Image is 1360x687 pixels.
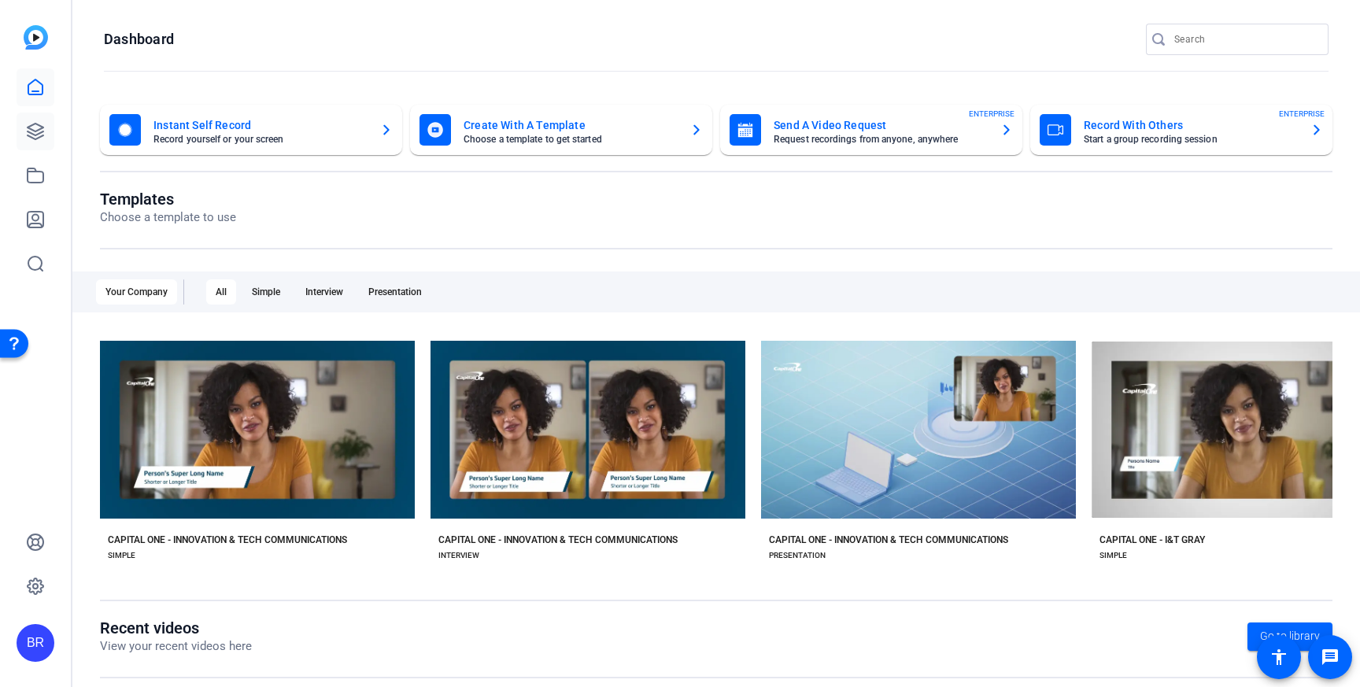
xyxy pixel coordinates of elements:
[108,534,347,546] div: CAPITAL ONE - INNOVATION & TECH COMMUNICATIONS
[24,25,48,50] img: blue-gradient.svg
[1030,105,1332,155] button: Record With OthersStart a group recording sessionENTERPRISE
[100,105,402,155] button: Instant Self RecordRecord yourself or your screen
[769,549,826,562] div: PRESENTATION
[153,135,368,144] mat-card-subtitle: Record yourself or your screen
[1269,648,1288,667] mat-icon: accessibility
[1247,622,1332,651] a: Go to library
[100,619,252,637] h1: Recent videos
[1279,108,1325,120] span: ENTERPRISE
[438,549,479,562] div: INTERVIEW
[100,209,236,227] p: Choose a template to use
[464,135,678,144] mat-card-subtitle: Choose a template to get started
[464,116,678,135] mat-card-title: Create With A Template
[17,624,54,662] div: BR
[1099,534,1205,546] div: CAPITAL ONE - I&T GRAY
[108,549,135,562] div: SIMPLE
[96,279,177,305] div: Your Company
[720,105,1022,155] button: Send A Video RequestRequest recordings from anyone, anywhereENTERPRISE
[1260,628,1320,645] span: Go to library
[100,190,236,209] h1: Templates
[104,30,174,49] h1: Dashboard
[296,279,353,305] div: Interview
[410,105,712,155] button: Create With A TemplateChoose a template to get started
[969,108,1014,120] span: ENTERPRISE
[153,116,368,135] mat-card-title: Instant Self Record
[100,637,252,656] p: View your recent videos here
[1084,135,1298,144] mat-card-subtitle: Start a group recording session
[359,279,431,305] div: Presentation
[1321,648,1340,667] mat-icon: message
[1099,549,1127,562] div: SIMPLE
[206,279,236,305] div: All
[769,534,1008,546] div: CAPITAL ONE - INNOVATION & TECH COMMUNICATIONS
[438,534,678,546] div: CAPITAL ONE - INNOVATION & TECH COMMUNICATIONS
[774,135,988,144] mat-card-subtitle: Request recordings from anyone, anywhere
[774,116,988,135] mat-card-title: Send A Video Request
[1084,116,1298,135] mat-card-title: Record With Others
[1174,30,1316,49] input: Search
[242,279,290,305] div: Simple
